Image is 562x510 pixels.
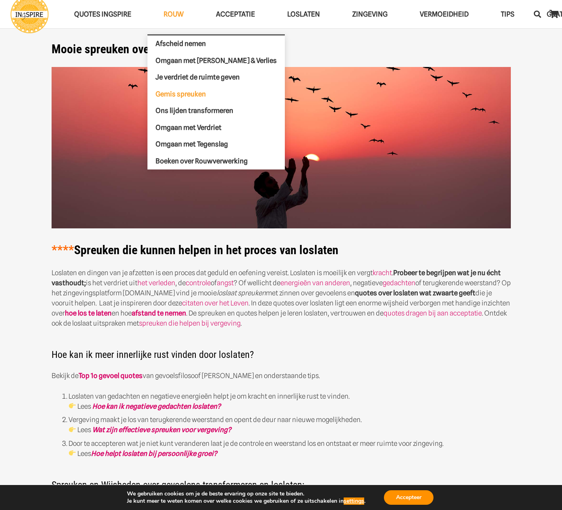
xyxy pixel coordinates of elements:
em: loslaat spreuken [217,289,266,297]
a: Top 1o gevoel quotes [79,372,143,380]
a: het verleden [137,279,175,287]
p: Je kunt meer te weten komen over welke cookies we gebruiken of ze uitschakelen in . [127,497,365,505]
h1: Mooie spreuken over GEVOELENS EN LOSLATEN [52,42,511,56]
a: ROUWROUW Menu [147,4,200,25]
span: Je verdriet de ruimte geven [156,73,240,81]
span: Loslaten [287,10,320,18]
span: Ons lijden transformeren [156,107,233,115]
a: quotes dragen bij aan acceptatie [384,309,482,317]
a: TIPSTIPS Menu [485,4,531,25]
span: Omgaan met Tegenslag [156,140,228,148]
a: Afscheid nemen [147,36,285,52]
a: QUOTES INGSPIREQUOTES INGSPIRE Menu [58,4,147,25]
a: hoe los te laten [65,309,112,317]
li: Door te accepteren wat je niet kunt veranderen laat je de controle en weerstand los en ontstaat e... [68,439,511,459]
img: 👉 [69,426,76,433]
span: Boeken over Rouwverwerking [156,157,248,165]
h2: Spreuken en Wijsheden over gevoelens transformeren en loslaten: [52,469,511,491]
h2: Hoe kan ik meer innerlijke rust vinden door loslaten? [52,339,511,360]
a: ZingevingZingeving Menu [336,4,404,25]
a: Wat zijn effectieve spreuken voor vergeving? [92,426,231,434]
span: Omgaan met [PERSON_NAME] & Verlies [156,56,277,64]
li: Loslaten van gedachten en negatieve energieën helpt je om kracht en innerlijke rust te vinden. Lees [68,391,511,412]
button: Accepteer [384,490,433,505]
button: settings [344,497,364,505]
a: Hoe kan ik negatieve gedachten loslaten? [92,402,221,410]
a: kracht [373,269,392,277]
a: angst [217,279,234,287]
a: afstand te nemen [132,309,186,317]
a: Gemis spreuken [147,86,285,102]
strong: Spreuken die kunnen helpen in het proces van loslaten [52,243,338,257]
p: Bekijk de van gevoelsfilosoof [PERSON_NAME] en onderstaande tips. [52,371,511,381]
img: 👉 [69,449,76,456]
strong: Probeer te begrijpen wat je nu écht vasthoudt; [52,269,501,287]
img: 👉 [69,402,76,409]
a: LoslatenLoslaten Menu [271,4,336,25]
span: VERMOEIDHEID [420,10,469,18]
span: Gemis spreuken [156,90,206,98]
a: Omgaan met [PERSON_NAME] & Verlies [147,52,285,69]
span: ROUW [164,10,184,18]
span: QUOTES INGSPIRE [74,10,131,18]
li: Vergeving maakt je los van terugkerende weerstand en opent de deur naar nieuwe mogelijkheden. Lees [68,415,511,435]
strong: quotes over loslaten wat zwaarte geeft [355,289,475,297]
p: Loslaten en dingen van je afzetten is een proces dat geduld en oefening vereist. Loslaten is moei... [52,268,511,328]
a: Je verdriet de ruimte geven [147,69,285,86]
a: VERMOEIDHEIDVERMOEIDHEID Menu [404,4,485,25]
span: Zingeving [352,10,388,18]
p: We gebruiken cookies om je de beste ervaring op onze site te bieden. [127,490,365,497]
a: AcceptatieAcceptatie Menu [200,4,271,25]
img: Loslaten quotes - spreuken over leren loslaten en, accepteren, gedachten loslaten en controle ler... [52,67,511,229]
a: Boeken over Rouwverwerking [147,153,285,169]
a: Omgaan met Verdriet [147,119,285,136]
a: Hoe helpt loslaten bij persoonlijke groei? [91,449,217,458]
a: spreuken die helpen bij vergeving [139,319,241,327]
a: Ons lijden transformeren [147,102,285,119]
span: Afscheid nemen [156,40,206,48]
a: Zoeken [529,4,545,24]
a: gedachten [383,279,415,287]
span: Omgaan met Verdriet [156,123,222,131]
a: citaten over het Leven [182,299,249,307]
span: Acceptatie [216,10,255,18]
a: controle [186,279,211,287]
a: energieën van anderen [280,279,350,287]
a: Omgaan met Tegenslag [147,136,285,153]
span: TIPS [501,10,514,18]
